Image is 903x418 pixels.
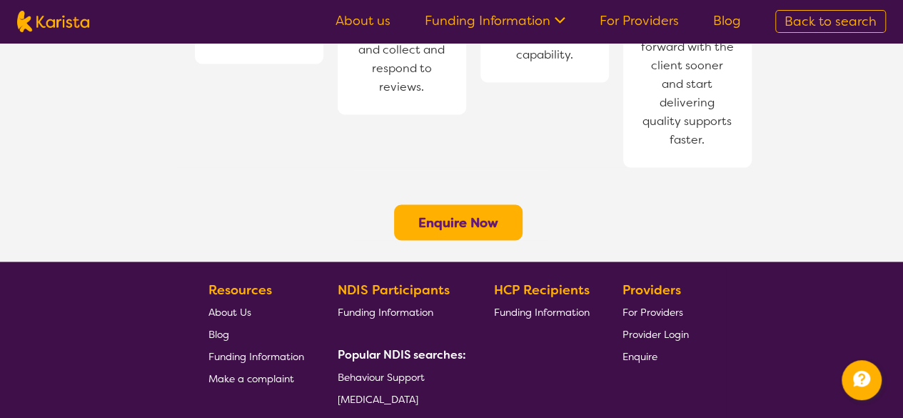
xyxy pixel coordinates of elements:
b: Resources [208,281,272,298]
a: Funding Information [425,12,565,29]
a: Funding Information [338,300,460,322]
span: Make a complaint [208,372,294,384]
a: Blog [713,12,741,29]
a: Enquire [622,344,689,367]
span: Back to search [785,13,877,30]
span: Blog [208,327,229,340]
a: Make a complaint [208,367,304,389]
a: Behaviour Support [338,365,460,387]
b: HCP Recipients [493,281,589,298]
a: [MEDICAL_DATA] [338,387,460,409]
span: Funding Information [338,305,433,318]
span: About Us [208,305,251,318]
a: Enquire Now [418,214,498,231]
b: NDIS Participants [338,281,450,298]
a: Provider Login [622,322,689,344]
span: Enquire [622,349,657,362]
span: For Providers [622,305,683,318]
b: Popular NDIS searches: [338,347,466,362]
span: Funding Information [493,305,589,318]
span: Behaviour Support [338,370,425,383]
a: Funding Information [208,344,304,367]
span: Provider Login [622,327,689,340]
img: Karista logo [17,11,89,32]
button: Enquire Now [394,204,523,240]
a: Back to search [775,10,886,33]
button: Channel Menu [842,360,882,400]
a: For Providers [600,12,679,29]
a: About Us [208,300,304,322]
span: [MEDICAL_DATA] [338,392,418,405]
a: Blog [208,322,304,344]
b: Providers [622,281,681,298]
span: Funding Information [208,349,304,362]
a: Funding Information [493,300,589,322]
a: For Providers [622,300,689,322]
a: About us [336,12,390,29]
